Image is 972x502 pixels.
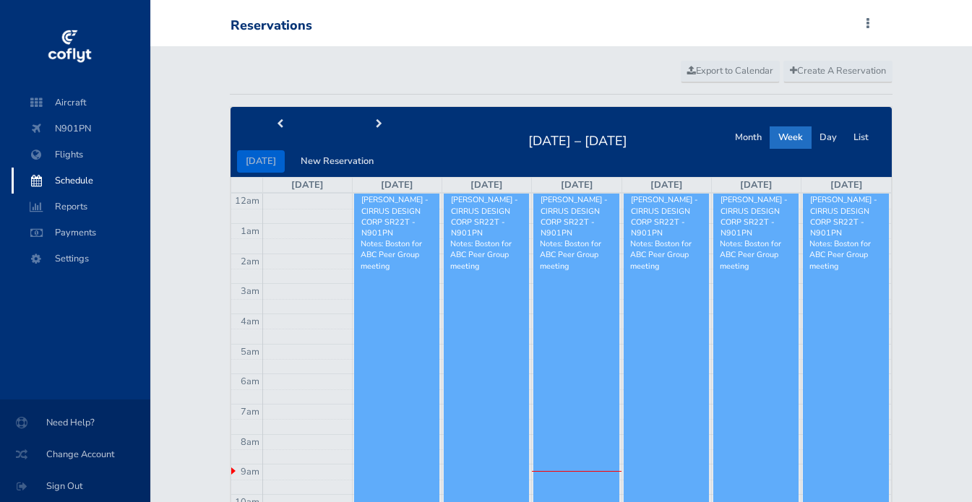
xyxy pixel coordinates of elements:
span: Create A Reservation [790,64,886,77]
a: [DATE] [291,178,324,191]
span: Sign Out [17,473,133,499]
p: Notes: Boston for ABC Peer Group meeting [361,238,433,272]
span: 12am [235,194,259,207]
span: Reports [26,194,136,220]
button: New Reservation [292,150,382,173]
a: [DATE] [740,178,773,191]
div: [PERSON_NAME] - CIRRUS DESIGN CORP SR22T - N901PN [450,194,522,238]
div: [PERSON_NAME] - CIRRUS DESIGN CORP SR22T - N901PN [809,194,882,238]
div: [PERSON_NAME] - CIRRUS DESIGN CORP SR22T - N901PN [540,194,612,238]
span: Aircraft [26,90,136,116]
h2: [DATE] – [DATE] [520,129,636,150]
span: 9am [241,465,259,478]
span: 6am [241,375,259,388]
button: Week [770,126,812,149]
p: Notes: Boston for ABC Peer Group meeting [720,238,792,272]
span: Payments [26,220,136,246]
div: [PERSON_NAME] - CIRRUS DESIGN CORP SR22T - N901PN [720,194,792,238]
p: Notes: Boston for ABC Peer Group meeting [450,238,522,272]
span: N901PN [26,116,136,142]
p: Notes: Boston for ABC Peer Group meeting [809,238,882,272]
a: [DATE] [650,178,683,191]
span: 3am [241,285,259,298]
img: coflyt logo [46,25,93,69]
div: [PERSON_NAME] - CIRRUS DESIGN CORP SR22T - N901PN [630,194,702,238]
button: List [845,126,877,149]
button: prev [231,113,330,136]
span: Schedule [26,168,136,194]
span: 1am [241,225,259,238]
a: Create A Reservation [783,61,893,82]
span: 8am [241,436,259,449]
a: [DATE] [381,178,413,191]
span: 7am [241,405,259,418]
span: Change Account [17,441,133,467]
div: [PERSON_NAME] - CIRRUS DESIGN CORP SR22T - N901PN [361,194,433,238]
span: Export to Calendar [687,64,773,77]
button: Day [811,126,846,149]
p: Notes: Boston for ABC Peer Group meeting [630,238,702,272]
span: 2am [241,255,259,268]
a: Export to Calendar [681,61,780,82]
a: [DATE] [470,178,503,191]
button: Month [726,126,770,149]
a: [DATE] [830,178,863,191]
button: next [330,113,429,136]
button: [DATE] [237,150,285,173]
p: Notes: Boston for ABC Peer Group meeting [540,238,612,272]
a: [DATE] [561,178,593,191]
div: Reservations [231,18,312,34]
span: Flights [26,142,136,168]
span: Settings [26,246,136,272]
span: 5am [241,345,259,358]
span: 4am [241,315,259,328]
span: Need Help? [17,410,133,436]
